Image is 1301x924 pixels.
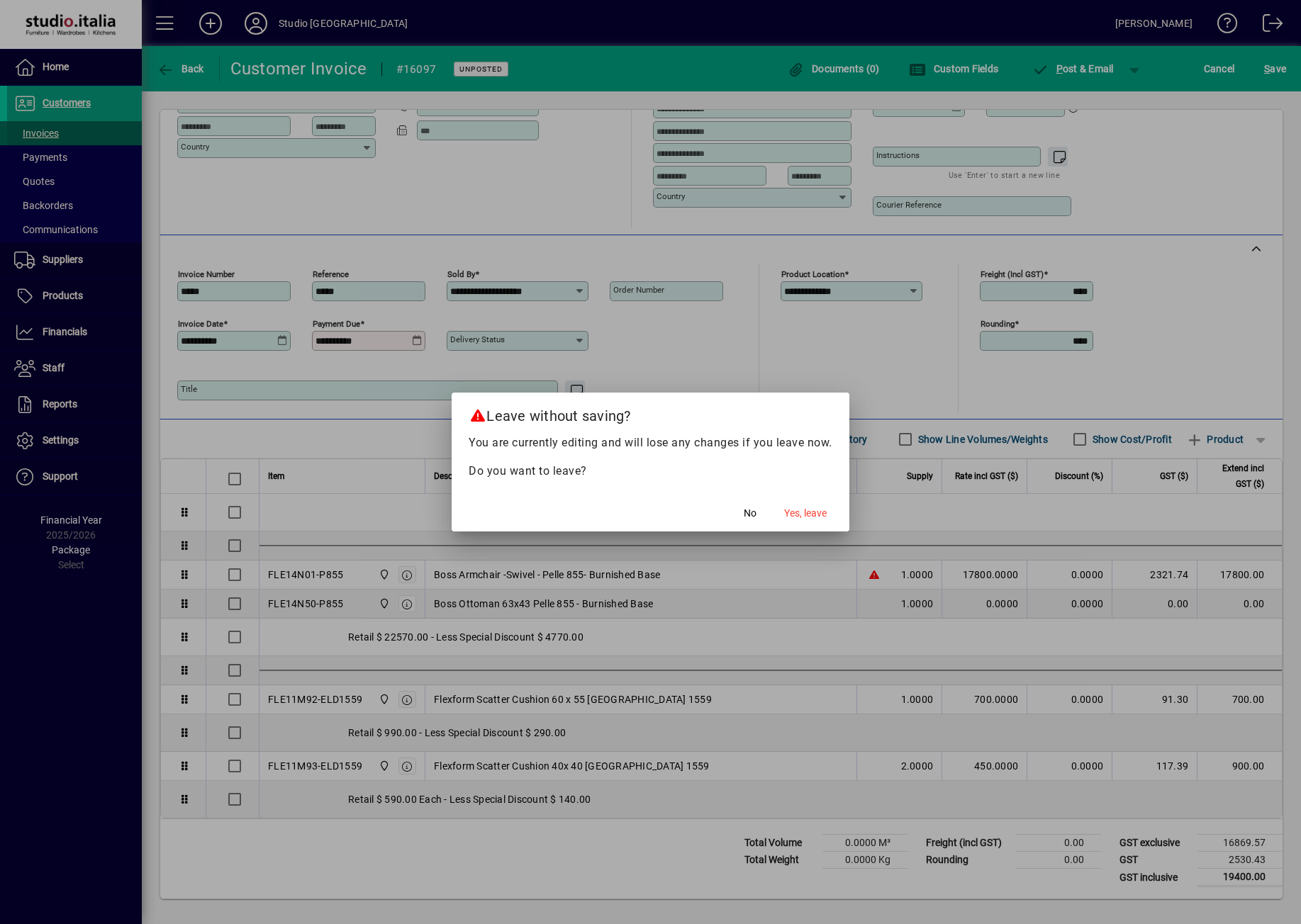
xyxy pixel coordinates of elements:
h2: Leave without saving? [452,393,849,434]
p: You are currently editing and will lose any changes if you leave now. [469,434,832,451]
span: Yes, leave [784,506,827,521]
span: No [744,506,756,521]
button: Yes, leave [778,500,832,526]
button: No [727,500,773,526]
p: Do you want to leave? [469,463,832,480]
